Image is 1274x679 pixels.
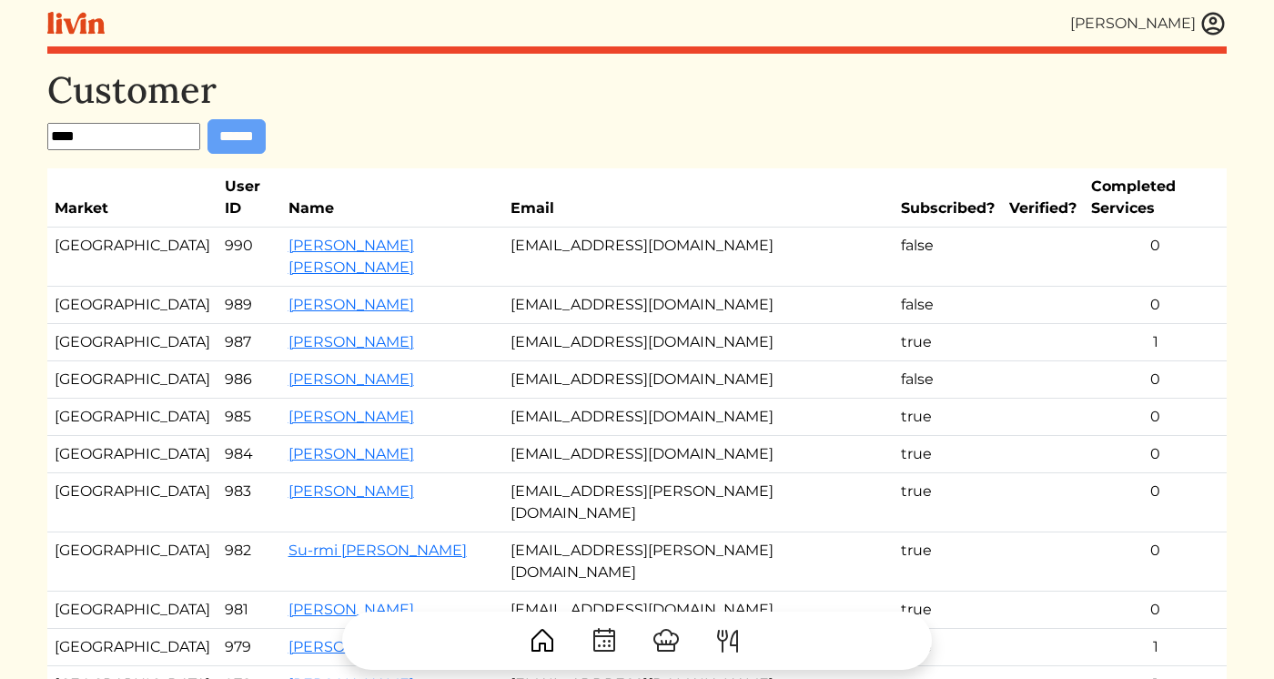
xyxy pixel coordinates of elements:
th: Market [47,168,217,228]
a: [PERSON_NAME] [288,482,414,500]
img: House-9bf13187bcbb5817f509fe5e7408150f90897510c4275e13d0d5fca38e0b5951.svg [528,626,557,655]
td: [GEOGRAPHIC_DATA] [47,473,217,532]
td: true [894,592,1002,629]
div: [PERSON_NAME] [1070,13,1196,35]
td: [EMAIL_ADDRESS][DOMAIN_NAME] [503,287,895,324]
a: [PERSON_NAME] [288,408,414,425]
td: false [894,228,1002,287]
th: Completed Services [1084,168,1227,228]
img: livin-logo-a0d97d1a881af30f6274990eb6222085a2533c92bbd1e4f22c21b4f0d0e3210c.svg [47,12,105,35]
td: [GEOGRAPHIC_DATA] [47,399,217,436]
td: [EMAIL_ADDRESS][DOMAIN_NAME] [503,592,895,629]
td: 984 [217,436,281,473]
a: [PERSON_NAME] [288,370,414,388]
h1: Customer [47,68,1227,112]
a: [PERSON_NAME] [PERSON_NAME] [288,237,414,276]
img: ForkKnife-55491504ffdb50bab0c1e09e7649658475375261d09fd45db06cec23bce548bf.svg [713,626,743,655]
td: 987 [217,324,281,361]
td: true [894,324,1002,361]
img: ChefHat-a374fb509e4f37eb0702ca99f5f64f3b6956810f32a249b33092029f8484b388.svg [652,626,681,655]
td: false [894,361,1002,399]
th: Name [281,168,503,228]
img: user_account-e6e16d2ec92f44fc35f99ef0dc9cddf60790bfa021a6ecb1c896eb5d2907b31c.svg [1199,10,1227,37]
th: User ID [217,168,281,228]
a: [PERSON_NAME] [288,333,414,350]
a: [PERSON_NAME] [288,445,414,462]
td: [GEOGRAPHIC_DATA] [47,324,217,361]
td: true [894,532,1002,592]
td: [GEOGRAPHIC_DATA] [47,592,217,629]
td: true [894,473,1002,532]
img: CalendarDots-5bcf9d9080389f2a281d69619e1c85352834be518fbc73d9501aef674afc0d57.svg [590,626,619,655]
td: 0 [1084,532,1227,592]
td: [EMAIL_ADDRESS][PERSON_NAME][DOMAIN_NAME] [503,473,895,532]
td: 983 [217,473,281,532]
td: 989 [217,287,281,324]
td: 0 [1084,287,1227,324]
td: [GEOGRAPHIC_DATA] [47,287,217,324]
th: Verified? [1002,168,1084,228]
td: [EMAIL_ADDRESS][DOMAIN_NAME] [503,228,895,287]
td: 1 [1084,324,1227,361]
td: 0 [1084,473,1227,532]
td: [GEOGRAPHIC_DATA] [47,228,217,287]
td: 985 [217,399,281,436]
a: Su-rmi [PERSON_NAME] [288,542,467,559]
td: 0 [1084,399,1227,436]
td: 0 [1084,228,1227,287]
td: [EMAIL_ADDRESS][DOMAIN_NAME] [503,361,895,399]
td: [GEOGRAPHIC_DATA] [47,361,217,399]
th: Email [503,168,895,228]
td: [EMAIL_ADDRESS][DOMAIN_NAME] [503,436,895,473]
td: 0 [1084,592,1227,629]
td: 982 [217,532,281,592]
th: Subscribed? [894,168,1002,228]
td: 981 [217,592,281,629]
td: true [894,436,1002,473]
td: [EMAIL_ADDRESS][DOMAIN_NAME] [503,399,895,436]
td: [GEOGRAPHIC_DATA] [47,436,217,473]
td: [EMAIL_ADDRESS][PERSON_NAME][DOMAIN_NAME] [503,532,895,592]
td: [EMAIL_ADDRESS][DOMAIN_NAME] [503,324,895,361]
td: 0 [1084,436,1227,473]
a: [PERSON_NAME] [288,296,414,313]
td: 986 [217,361,281,399]
td: [GEOGRAPHIC_DATA] [47,532,217,592]
td: false [894,287,1002,324]
td: 990 [217,228,281,287]
td: true [894,399,1002,436]
td: 0 [1084,361,1227,399]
